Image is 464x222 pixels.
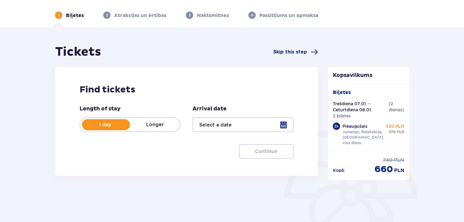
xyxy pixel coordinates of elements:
[394,157,404,163] font: PLN
[193,105,227,113] p: Arrival date
[103,12,166,19] div: 2Atrakcijas un ērtības
[333,113,351,118] font: 2 biļetes
[333,168,344,173] font: Kopā
[343,130,383,140] font: Jamango, Relaksācija, [GEOGRAPHIC_DATA]
[383,157,393,163] font: 740
[389,130,396,134] font: 370
[389,101,391,106] font: (
[80,121,130,128] p: 1 day
[130,121,180,128] p: Longer
[343,140,361,145] font: Visu dienu
[259,12,318,19] font: Pasūtījums un apmaksa
[273,48,318,56] a: Skip this step
[374,164,393,175] font: 660
[106,13,108,17] font: 2
[397,130,404,134] font: PLN
[189,13,191,17] font: 3
[333,72,372,79] font: Kopsavilkums
[333,89,351,95] font: Biļetes
[55,12,84,19] div: 1Biļetes
[251,13,253,17] font: 4
[114,12,166,19] font: Atrakcijas un ērtības
[248,12,318,19] div: 4Pasūtījums un apmaksa
[55,44,101,60] h1: Tickets
[186,12,229,19] div: 3Naktsmītnes
[197,12,229,19] font: Naktsmītnes
[386,124,404,129] font: 330 PLN
[58,12,60,18] p: 1
[66,12,84,19] font: Biļetes
[80,84,294,95] h2: Find tickets
[333,101,367,106] font: Trešdiena 07.01.
[402,107,404,112] font: )
[344,168,345,173] font: :
[394,168,404,173] font: PLN
[273,49,307,55] span: Skip this step
[334,124,336,128] font: 2
[239,144,294,159] button: Continue
[336,124,339,128] font: x
[255,148,278,155] p: Continue
[80,105,121,113] p: Length of stay
[343,124,367,129] font: Pieaugušais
